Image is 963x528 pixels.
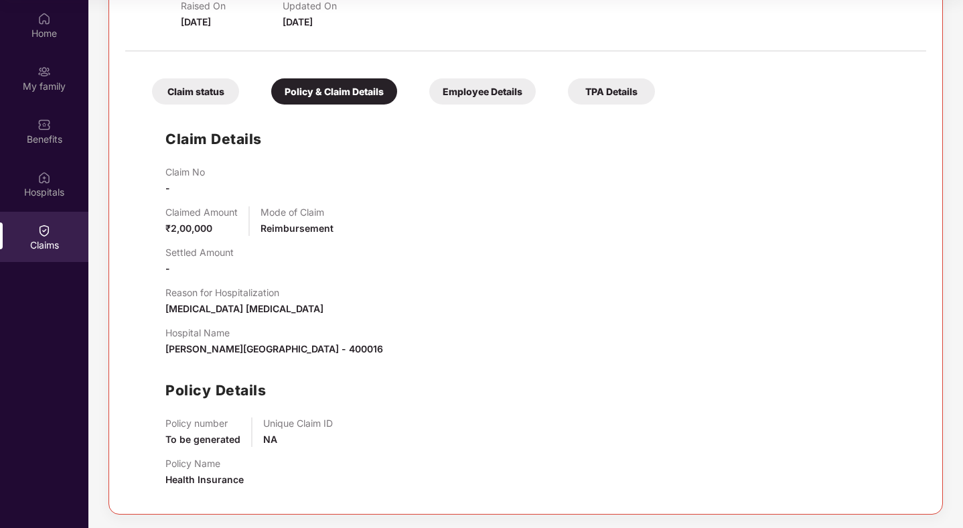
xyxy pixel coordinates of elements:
[165,287,323,298] p: Reason for Hospitalization
[38,65,51,78] img: svg+xml;base64,PHN2ZyB3aWR0aD0iMjAiIGhlaWdodD0iMjAiIHZpZXdCb3g9IjAgMCAyMCAyMCIgZmlsbD0ibm9uZSIgeG...
[261,222,334,234] span: Reimbursement
[165,343,383,354] span: [PERSON_NAME][GEOGRAPHIC_DATA] - 400016
[38,171,51,184] img: svg+xml;base64,PHN2ZyBpZD0iSG9zcGl0YWxzIiB4bWxucz0iaHR0cDovL3d3dy53My5vcmcvMjAwMC9zdmciIHdpZHRoPS...
[283,16,313,27] span: [DATE]
[165,263,170,274] span: -
[165,458,244,469] p: Policy Name
[38,224,51,237] img: svg+xml;base64,PHN2ZyBpZD0iQ2xhaW0iIHhtbG5zPSJodHRwOi8vd3d3LnczLm9yZy8yMDAwL3N2ZyIgd2lkdGg9IjIwIi...
[165,303,323,314] span: [MEDICAL_DATA] [MEDICAL_DATA]
[263,434,277,445] span: NA
[38,12,51,25] img: svg+xml;base64,PHN2ZyBpZD0iSG9tZSIgeG1sbnM9Imh0dHA6Ly93d3cudzMub3JnLzIwMDAvc3ZnIiB3aWR0aD0iMjAiIG...
[165,434,240,445] span: To be generated
[568,78,655,105] div: TPA Details
[165,247,234,258] p: Settled Amount
[181,16,211,27] span: [DATE]
[261,206,334,218] p: Mode of Claim
[152,78,239,105] div: Claim status
[165,128,262,150] h1: Claim Details
[165,417,240,429] p: Policy number
[165,327,383,338] p: Hospital Name
[263,417,333,429] p: Unique Claim ID
[271,78,397,105] div: Policy & Claim Details
[165,182,170,194] span: -
[165,222,212,234] span: ₹2,00,000
[165,166,205,178] p: Claim No
[429,78,536,105] div: Employee Details
[165,474,244,485] span: Health Insurance
[165,379,266,401] h1: Policy Details
[38,118,51,131] img: svg+xml;base64,PHN2ZyBpZD0iQmVuZWZpdHMiIHhtbG5zPSJodHRwOi8vd3d3LnczLm9yZy8yMDAwL3N2ZyIgd2lkdGg9Ij...
[165,206,238,218] p: Claimed Amount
